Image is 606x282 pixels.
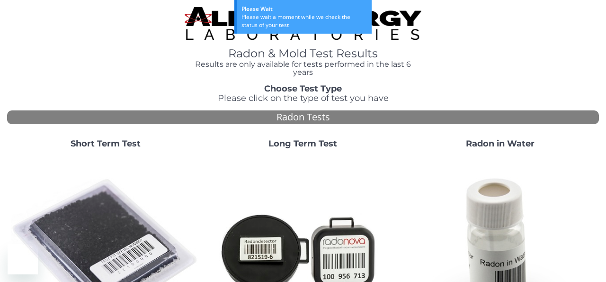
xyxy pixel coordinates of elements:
[185,60,421,77] h4: Results are only available for tests performed in the last 6 years
[466,138,535,149] strong: Radon in Water
[264,83,342,94] strong: Choose Test Type
[8,244,38,274] iframe: Button to launch messaging window
[268,138,337,149] strong: Long Term Test
[218,93,389,103] span: Please click on the type of test you have
[71,138,141,149] strong: Short Term Test
[241,13,367,29] div: Please wait a moment while we check the status of your test
[241,5,367,13] div: Please Wait
[185,7,421,40] img: TightCrop.jpg
[7,110,599,124] div: Radon Tests
[185,47,421,60] h1: Radon & Mold Test Results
